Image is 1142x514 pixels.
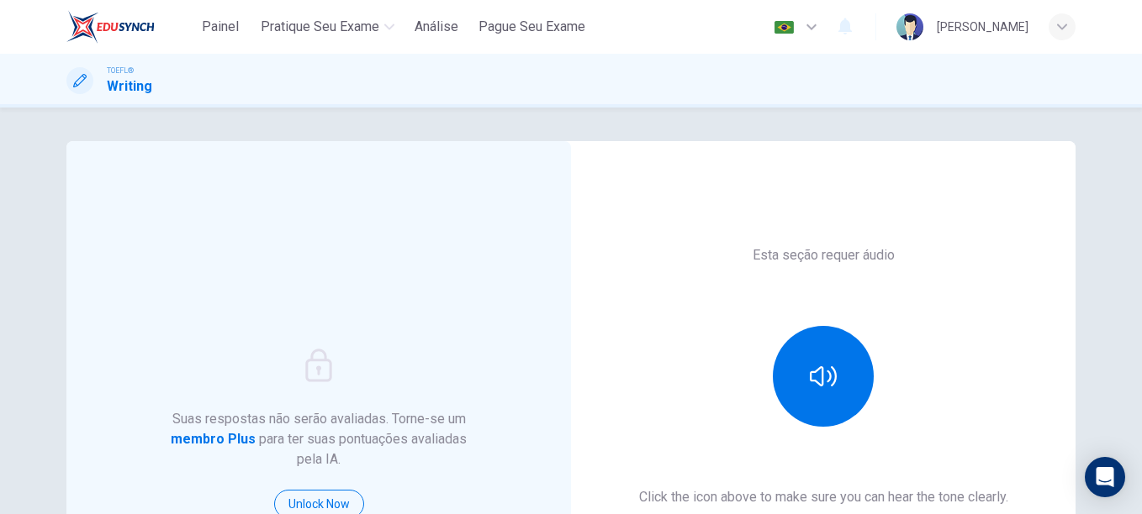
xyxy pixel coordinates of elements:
strong: membro Plus [171,431,256,447]
span: TOEFL® [107,65,134,76]
img: Profile picture [896,13,923,40]
span: Análise [415,17,458,37]
span: Painel [202,17,239,37]
button: Análise [408,12,465,42]
img: pt [774,21,795,34]
button: Painel [193,12,247,42]
h6: Suas respostas não serão avaliadas. Torne-se um para ter suas pontuações avaliadas pela IA. [167,409,471,469]
h1: Writing [107,76,152,97]
button: Pratique seu exame [254,12,401,42]
h6: Click the icon above to make sure you can hear the tone clearly. [639,487,1008,507]
div: [PERSON_NAME] [937,17,1028,37]
button: Pague Seu Exame [472,12,592,42]
h6: Esta seção requer áudio [753,245,895,265]
span: Pratique seu exame [261,17,379,37]
div: Open Intercom Messenger [1085,457,1125,497]
img: EduSynch logo [66,10,155,44]
a: EduSynch logo [66,10,193,44]
span: Pague Seu Exame [478,17,585,37]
